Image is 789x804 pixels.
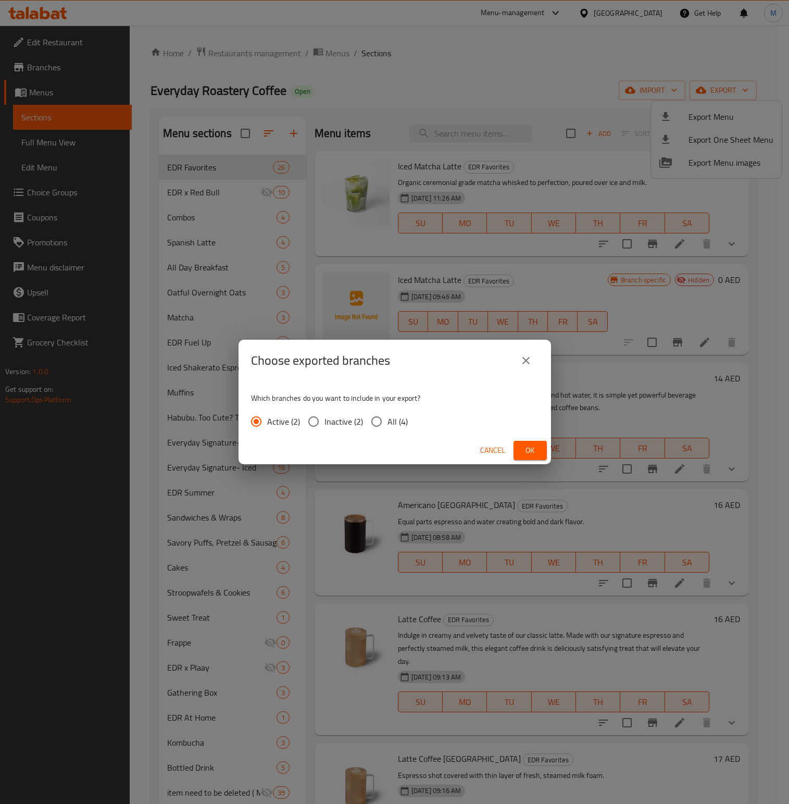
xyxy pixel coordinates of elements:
span: Inactive (2) [324,415,363,428]
button: close [514,348,538,373]
button: Cancel [476,441,509,460]
span: Cancel [480,444,505,457]
span: Active (2) [267,415,300,428]
span: Ok [522,444,538,457]
p: Which branches do you want to include in your export? [251,393,538,403]
h2: Choose exported branches [251,352,390,369]
button: Ok [514,441,547,460]
span: All (4) [387,415,408,428]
